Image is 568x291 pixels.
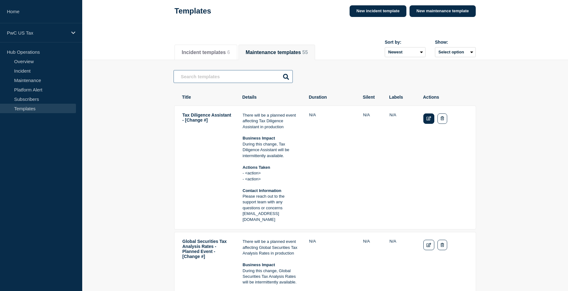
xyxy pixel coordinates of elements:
strong: Actions Taken [243,165,270,170]
td: Labels: global.none [389,112,413,223]
td: Duration: N/A [309,112,353,223]
a: Edit [423,113,434,124]
button: Maintenance templates 55 [246,50,308,55]
th: Labels [389,94,413,100]
strong: Business Impact [243,262,275,267]
button: Delete [437,240,447,250]
button: Incident templates 6 [182,50,230,55]
div: Show: [435,40,476,45]
div: Sort by: [385,40,426,45]
a: New maintenance template [410,5,476,17]
td: Details: There will be a planned event affecting Tax Diligence Assistant in production<br/><br/><... [242,112,299,223]
th: Title [182,94,232,100]
a: New incident template [350,5,406,17]
button: Select option [435,47,476,57]
select: Sort by [385,47,426,57]
td: Silent: N/A [363,112,379,223]
th: Actions [423,94,468,100]
th: Silent [362,94,379,100]
strong: Contact Information [243,188,281,193]
button: Delete [437,113,447,124]
p: - <action> [243,176,298,182]
span: 55 [302,50,308,55]
p: Please reach out to the support team with any questions or concerns [243,194,298,211]
p: During this change, Global Securities Tax Analysis Rates will be intermittently available. [243,268,298,285]
td: Title: Tax Diligence Assistant - [Change #] [182,112,232,223]
p: During this change, Tax Diligence Assistant will be intermittently available. [243,141,298,159]
p: There will be a planned event affecting Tax Diligence Assistant in production [243,113,298,130]
input: Search templates [174,70,293,83]
a: Edit [423,240,434,250]
h1: Templates [174,7,211,15]
p: PwC US Tax [7,30,67,36]
td: Actions: Edit Delete [423,112,468,223]
p: [EMAIL_ADDRESS][DOMAIN_NAME] [243,211,298,222]
p: - <action> [243,170,298,176]
strong: Business Impact [243,136,275,140]
th: Duration [308,94,352,100]
th: Details [242,94,298,100]
span: 6 [227,50,230,55]
p: There will be a planned event affecting Global Securities Tax Analysis Rates in production [243,239,298,256]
